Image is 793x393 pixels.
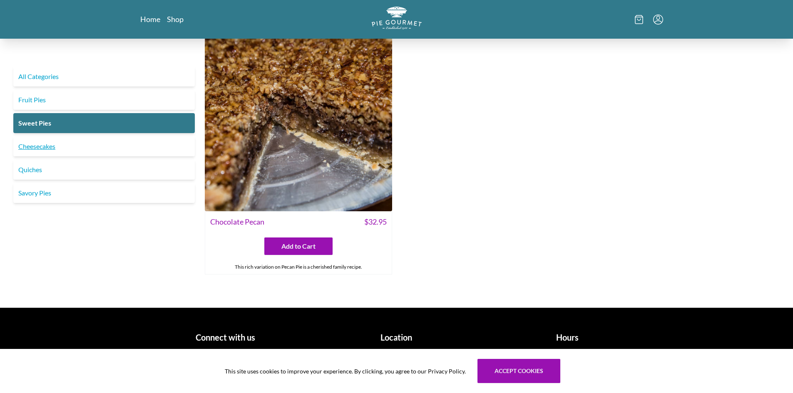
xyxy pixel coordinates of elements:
img: Chocolate Pecan [205,24,392,211]
a: Logo [372,7,422,32]
img: logo [372,7,422,30]
a: Home [140,14,160,24]
a: Fruit Pies [13,90,195,110]
h1: Location [314,331,479,344]
span: Chocolate Pecan [210,216,264,227]
span: This site uses cookies to improve your experience. By clicking, you agree to our Privacy Policy. [225,367,466,376]
a: All Categories [13,67,195,87]
a: Shop [167,14,184,24]
h1: Hours [485,331,650,344]
div: This rich variation on Pecan Pie is a cherished family recipe. [205,260,392,274]
h1: Connect with us [144,331,308,344]
a: Sweet Pies [13,113,195,133]
a: Savory Pies [13,183,195,203]
span: Add to Cart [281,241,316,251]
a: Quiches [13,160,195,180]
button: Add to Cart [264,237,333,255]
button: Menu [653,15,663,25]
button: Accept cookies [477,359,560,383]
a: Cheesecakes [13,136,195,156]
span: $ 32.95 [364,216,387,227]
